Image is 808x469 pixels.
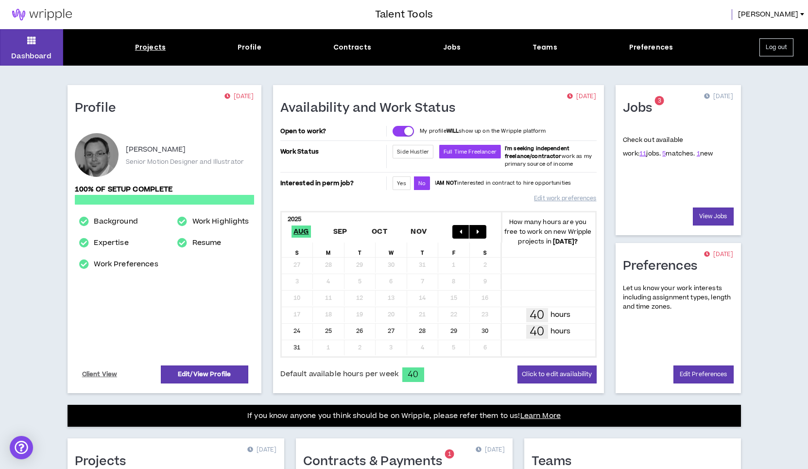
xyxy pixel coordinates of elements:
[418,180,426,187] span: No
[397,180,406,187] span: Yes
[623,136,713,158] p: Check out available work:
[247,445,276,455] p: [DATE]
[280,145,385,158] p: Work Status
[738,9,798,20] span: [PERSON_NAME]
[94,259,158,270] a: Work Preferences
[224,92,254,102] p: [DATE]
[470,243,501,257] div: S
[333,42,371,52] div: Contracts
[704,250,733,260] p: [DATE]
[126,144,186,156] p: [PERSON_NAME]
[344,243,376,257] div: T
[438,243,470,257] div: F
[135,42,166,52] div: Projects
[534,190,596,207] a: Edit work preferences
[476,445,505,455] p: [DATE]
[662,149,695,158] span: matches.
[443,42,461,52] div: Jobs
[655,96,664,105] sup: 3
[280,127,385,135] p: Open to work?
[280,369,398,380] span: Default available hours per week
[550,326,571,337] p: hours
[192,237,222,249] a: Resume
[704,92,733,102] p: [DATE]
[10,436,33,459] div: Open Intercom Messenger
[553,237,578,246] b: [DATE] ?
[623,284,734,312] p: Let us know your work interests including assignment types, length and time zones.
[697,149,713,158] span: new
[94,216,138,227] a: Background
[693,208,734,226] a: View Jobs
[247,410,561,422] p: If you know anyone you think should be on Wripple, please refer them to us!
[161,365,248,383] a: Edit/View Profile
[375,7,433,22] h3: Talent Tools
[126,157,244,166] p: Senior Motion Designer and Illustrator
[505,145,592,168] span: work as my primary source of income
[75,101,123,116] h1: Profile
[292,226,311,238] span: Aug
[447,127,459,135] strong: WILL
[238,42,261,52] div: Profile
[313,243,344,257] div: M
[520,411,561,421] a: Learn More
[288,215,302,224] b: 2025
[280,101,463,116] h1: Availability and Work Status
[697,149,700,158] a: 1
[331,226,349,238] span: Sep
[420,127,546,135] p: My profile show up on the Wripple platform
[662,149,666,158] a: 5
[436,179,457,187] strong: AM NOT
[567,92,596,102] p: [DATE]
[94,237,128,249] a: Expertise
[550,310,571,320] p: hours
[11,51,52,61] p: Dashboard
[370,226,389,238] span: Oct
[673,365,734,383] a: Edit Preferences
[192,216,249,227] a: Work Highlights
[376,243,407,257] div: W
[435,179,571,187] p: I interested in contract to hire opportunities
[639,149,661,158] span: jobs.
[533,42,557,52] div: Teams
[409,226,429,238] span: Nov
[75,133,119,177] div: Nick P.
[629,42,673,52] div: Preferences
[282,243,313,257] div: S
[75,184,254,195] p: 100% of setup complete
[280,176,385,190] p: Interested in perm job?
[81,366,119,383] a: Client View
[759,38,793,56] button: Log out
[639,149,646,158] a: 11
[397,148,429,156] span: Side Hustler
[505,145,569,160] b: I'm seeking independent freelance/contractor
[658,97,661,105] span: 3
[623,101,660,116] h1: Jobs
[448,450,451,458] span: 1
[623,259,705,274] h1: Preferences
[501,217,595,246] p: How many hours are you free to work on new Wripple projects in
[407,243,439,257] div: T
[517,365,596,383] button: Click to edit availability
[445,450,454,459] sup: 1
